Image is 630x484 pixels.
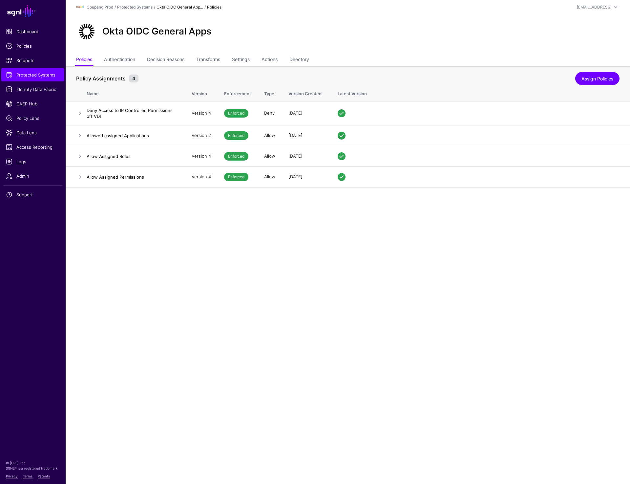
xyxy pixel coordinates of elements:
span: [DATE] [288,153,303,159]
th: Version [185,84,218,101]
a: SGNL [4,4,62,18]
a: Policy Lens [1,112,64,125]
a: Identity Data Fabric [1,83,64,96]
div: / [203,4,207,10]
span: Dashboard [6,28,60,35]
img: svg+xml;base64,PHN2ZyBpZD0iTG9nbyIgeG1sbnM9Imh0dHA6Ly93d3cudzMub3JnLzIwMDAvc3ZnIiB3aWR0aD0iMTIxLj... [76,3,84,11]
a: Protected Systems [117,5,153,10]
span: [DATE] [288,174,303,179]
span: Identity Data Fabric [6,86,60,93]
span: CAEP Hub [6,100,60,107]
td: Allow [258,166,282,187]
td: Deny [258,101,282,125]
h4: Allow Assigned Roles [87,153,178,159]
a: Data Lens [1,126,64,139]
th: Type [258,84,282,101]
div: / [153,4,157,10]
th: Enforcement [218,84,258,101]
span: Snippets [6,57,60,64]
a: Privacy [6,474,18,478]
a: Policies [1,39,64,53]
a: Decision Reasons [147,54,184,66]
span: Enforced [224,152,248,161]
span: Policies [6,43,60,49]
a: Policies [76,54,92,66]
a: Access Reporting [1,141,64,154]
h2: Okta OIDC General Apps [102,26,211,37]
span: Policy Lens [6,115,60,121]
th: Name [87,84,185,101]
span: Access Reporting [6,144,60,150]
td: Version 4 [185,101,218,125]
small: 4 [129,75,138,82]
a: Actions [262,54,278,66]
td: Version 2 [185,125,218,146]
span: Enforced [224,131,248,140]
span: [DATE] [288,133,303,138]
span: Data Lens [6,129,60,136]
th: Latest Version [331,84,630,101]
img: svg+xml;base64,PHN2ZyB3aWR0aD0iNjQiIGhlaWdodD0iNjQiIHZpZXdCb3g9IjAgMCA2NCA2NCIgZmlsbD0ibm9uZSIgeG... [76,21,97,42]
h4: Allowed assigned Applications [87,133,178,139]
strong: Okta OIDC General App... [157,5,203,10]
td: Version 4 [185,166,218,187]
td: Allow [258,125,282,146]
a: Authentication [104,54,135,66]
a: Patents [38,474,50,478]
div: / [113,4,117,10]
a: Snippets [1,54,64,67]
h4: Allow Assigned Permissions [87,174,178,180]
strong: Policies [207,5,221,10]
span: [DATE] [288,110,303,116]
span: Admin [6,173,60,179]
a: CAEP Hub [1,97,64,110]
a: Transforms [196,54,220,66]
a: Protected Systems [1,68,64,81]
p: © [URL], Inc [6,460,60,466]
a: Coupang Prod [87,5,113,10]
a: Settings [232,54,250,66]
a: Dashboard [1,25,64,38]
a: Assign Policies [575,72,619,85]
td: Allow [258,146,282,166]
p: SGNL® is a registered trademark [6,466,60,471]
a: Directory [289,54,309,66]
div: [EMAIL_ADDRESS] [577,4,612,10]
a: Admin [1,169,64,183]
span: Enforced [224,109,248,118]
span: Protected Systems [6,72,60,78]
td: Version 4 [185,146,218,166]
span: Logs [6,158,60,165]
span: Support [6,191,60,198]
span: Policy Assignments [74,75,127,82]
h4: Deny Access to IP Controlled Permissions off VDI [87,107,178,119]
th: Version Created [282,84,331,101]
a: Terms [23,474,32,478]
span: Enforced [224,173,248,181]
a: Logs [1,155,64,168]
